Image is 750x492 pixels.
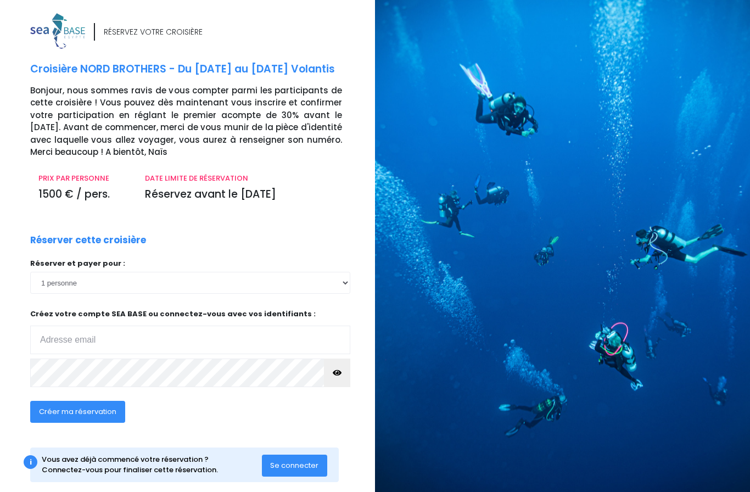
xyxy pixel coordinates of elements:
[270,460,318,471] span: Se connecter
[145,173,342,184] p: DATE LIMITE DE RÉSERVATION
[38,173,128,184] p: PRIX PAR PERSONNE
[262,455,328,477] button: Se connecter
[262,460,328,469] a: Se connecter
[145,187,342,203] p: Réservez avant le [DATE]
[30,62,367,77] p: Croisière NORD BROTHERS - Du [DATE] au [DATE] Volantis
[24,455,37,469] div: i
[30,13,85,49] img: logo_color1.png
[39,406,116,417] span: Créer ma réservation
[30,85,367,159] p: Bonjour, nous sommes ravis de vous compter parmi les participants de cette croisière ! Vous pouve...
[30,326,350,354] input: Adresse email
[30,258,350,269] p: Réserver et payer pour :
[38,187,128,203] p: 1500 € / pers.
[30,309,350,354] p: Créez votre compte SEA BASE ou connectez-vous avec vos identifiants :
[104,26,203,38] div: RÉSERVEZ VOTRE CROISIÈRE
[30,233,146,248] p: Réserver cette croisière
[30,401,125,423] button: Créer ma réservation
[42,454,262,476] div: Vous avez déjà commencé votre réservation ? Connectez-vous pour finaliser cette réservation.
